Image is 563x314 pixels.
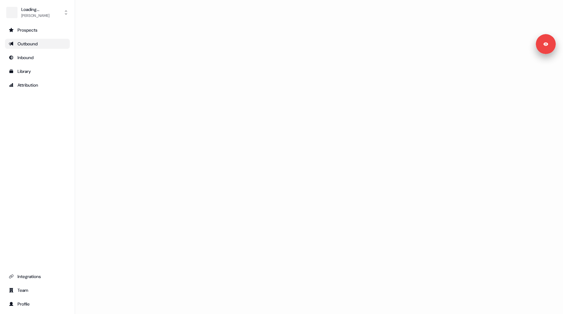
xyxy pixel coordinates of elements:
a: Go to attribution [5,80,70,90]
div: Outbound [9,41,66,47]
a: Go to profile [5,299,70,309]
div: Inbound [9,54,66,61]
div: Integrations [9,273,66,280]
div: Profile [9,301,66,307]
a: Go to Inbound [5,53,70,63]
div: Prospects [9,27,66,33]
a: Go to templates [5,66,70,76]
a: Go to prospects [5,25,70,35]
div: Attribution [9,82,66,88]
div: Loading... [21,6,49,13]
div: [PERSON_NAME] [21,13,49,19]
div: Library [9,68,66,74]
a: Go to team [5,285,70,295]
button: Loading...[PERSON_NAME] [5,5,70,20]
div: Team [9,287,66,293]
a: Go to integrations [5,271,70,281]
a: Go to outbound experience [5,39,70,49]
